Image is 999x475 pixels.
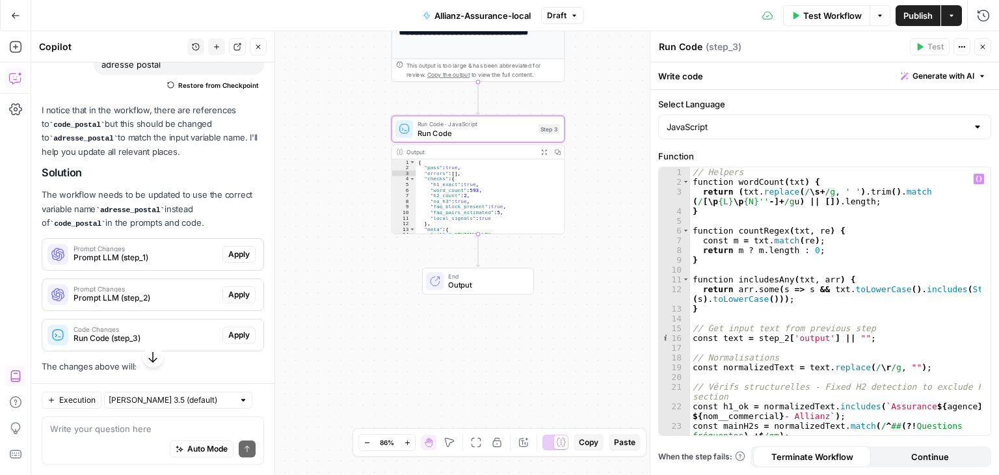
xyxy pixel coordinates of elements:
[73,245,217,252] span: Prompt Changes
[871,446,989,467] button: Continue
[659,333,671,343] span: Info, read annotations row 16
[222,327,256,344] button: Apply
[896,68,991,85] button: Generate with AI
[659,353,690,362] div: 18
[659,382,690,401] div: 21
[73,292,217,304] span: Prompt LLM (step_2)
[547,10,566,21] span: Draft
[903,9,933,22] span: Publish
[187,443,228,455] span: Auto Mode
[476,234,479,267] g: Edge from step_3 to end
[579,437,598,448] span: Copy
[418,120,534,129] span: Run Code · JavaScript
[682,275,689,284] span: Toggle code folding, rows 11 through 13
[912,70,974,82] span: Generate with AI
[409,226,415,232] span: Toggle code folding, rows 13 through 18
[409,159,415,165] span: Toggle code folding, rows 1 through 19
[541,7,584,24] button: Draft
[427,72,470,78] span: Copy the output
[659,333,690,343] div: 16
[659,421,690,441] div: 23
[392,170,416,176] div: 3
[659,206,690,216] div: 4
[659,284,690,304] div: 12
[910,38,950,55] button: Test
[659,304,690,314] div: 13
[392,267,565,294] div: EndOutput
[392,176,416,182] div: 4
[803,9,862,22] span: Test Workflow
[659,177,690,187] div: 2
[178,80,259,90] span: Restore from Checkpoint
[659,275,690,284] div: 11
[658,150,991,163] label: Function
[392,187,416,193] div: 6
[380,437,394,448] span: 86%
[574,434,604,451] button: Copy
[162,77,264,93] button: Restore from Checkpoint
[434,9,531,22] span: Allianz-Assurance-local
[659,362,690,372] div: 19
[392,193,416,198] div: 7
[783,5,870,26] button: Test Workflow
[659,226,690,236] div: 6
[418,128,534,139] span: Run Code
[222,286,256,303] button: Apply
[49,135,118,142] code: adresse_postal
[50,220,106,228] code: code_postal
[409,176,415,182] span: Toggle code folding, rows 4 through 12
[42,360,264,373] p: The changes above will:
[73,286,217,292] span: Prompt Changes
[170,441,233,457] button: Auto Mode
[896,5,940,26] button: Publish
[614,437,635,448] span: Paste
[667,120,967,133] input: JavaScript
[659,167,690,177] div: 1
[609,434,641,451] button: Paste
[658,451,745,463] a: When the step fails:
[73,332,217,344] span: Run Code (step_3)
[42,103,264,159] p: I notice that in the workflow, there are references to but this should be changed to to match the...
[650,62,999,89] div: Write code
[659,314,690,323] div: 14
[392,232,416,238] div: 14
[222,246,256,263] button: Apply
[96,206,165,214] code: adresse_postal
[659,265,690,275] div: 10
[109,394,233,407] input: Claude Sonnet 3.5 (default)
[392,116,565,234] div: Run Code · JavaScriptRun CodeStep 3Output{ "pass":true, "errors":[], "checks":{ "h1_exact":true, ...
[659,236,690,245] div: 7
[911,450,949,463] span: Continue
[927,41,944,53] span: Test
[659,401,690,421] div: 22
[659,323,690,333] div: 15
[42,188,264,230] p: The workflow needs to be updated to use the correct variable name instead of in the prompts and c...
[706,40,741,53] span: ( step_3 )
[392,210,416,215] div: 10
[658,98,991,111] label: Select Language
[228,329,250,341] span: Apply
[392,182,416,187] div: 5
[228,289,250,301] span: Apply
[73,326,217,332] span: Code Changes
[42,392,101,409] button: Execution
[59,394,96,406] span: Execution
[73,252,217,264] span: Prompt LLM (step_1)
[228,249,250,260] span: Apply
[771,450,853,463] span: Terminate Workflow
[476,82,479,115] g: Edge from step_2 to step_3
[448,271,524,280] span: End
[39,40,183,53] div: Copilot
[406,61,560,79] div: This output is too large & has been abbreviated for review. to view the full content.
[659,245,690,255] div: 8
[392,165,416,170] div: 2
[539,124,560,133] div: Step 3
[42,167,264,179] h2: Solution
[49,121,105,129] code: code_postal
[448,280,524,291] span: Output
[682,226,689,236] span: Toggle code folding, rows 6 through 9
[392,198,416,204] div: 8
[392,226,416,232] div: 13
[659,40,702,53] textarea: Run Code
